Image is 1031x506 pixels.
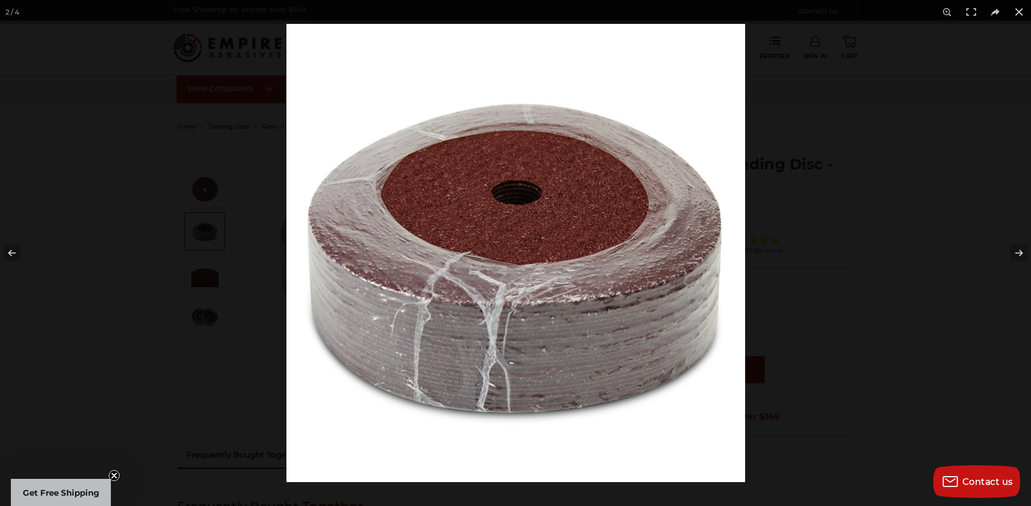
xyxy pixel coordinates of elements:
[286,24,745,482] img: 7_inch_Aluminum_Oxide_Resin_Fiber_Disc_Pack__33293.1594759732.jpg
[23,488,99,498] span: Get Free Shipping
[11,479,111,506] div: Get Free ShippingClose teaser
[109,470,120,481] button: Close teaser
[993,226,1031,280] button: Next (arrow right)
[933,465,1020,498] button: Contact us
[963,477,1013,487] span: Contact us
